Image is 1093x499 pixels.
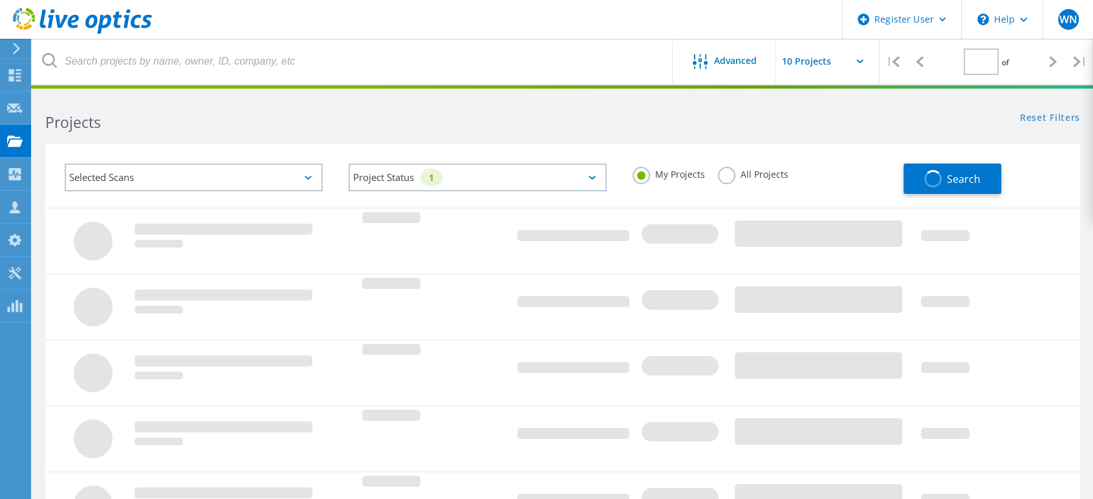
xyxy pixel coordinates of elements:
svg: \n [977,14,989,25]
button: Search [904,164,1001,194]
div: Project Status [349,164,607,191]
div: | [1066,39,1093,85]
a: Live Optics Dashboard [13,27,152,36]
span: Advanced [714,56,757,65]
div: Selected Scans [65,164,323,191]
a: Reset Filters [1020,113,1080,124]
span: of [1002,57,1009,68]
span: WN [1059,14,1077,25]
span: Search [947,172,980,186]
label: My Projects [633,167,705,179]
div: | [880,39,906,85]
input: Search projects by name, owner, ID, company, etc [32,39,673,84]
b: Projects [45,112,101,133]
label: All Projects [718,167,788,179]
div: 1 [420,169,442,186]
